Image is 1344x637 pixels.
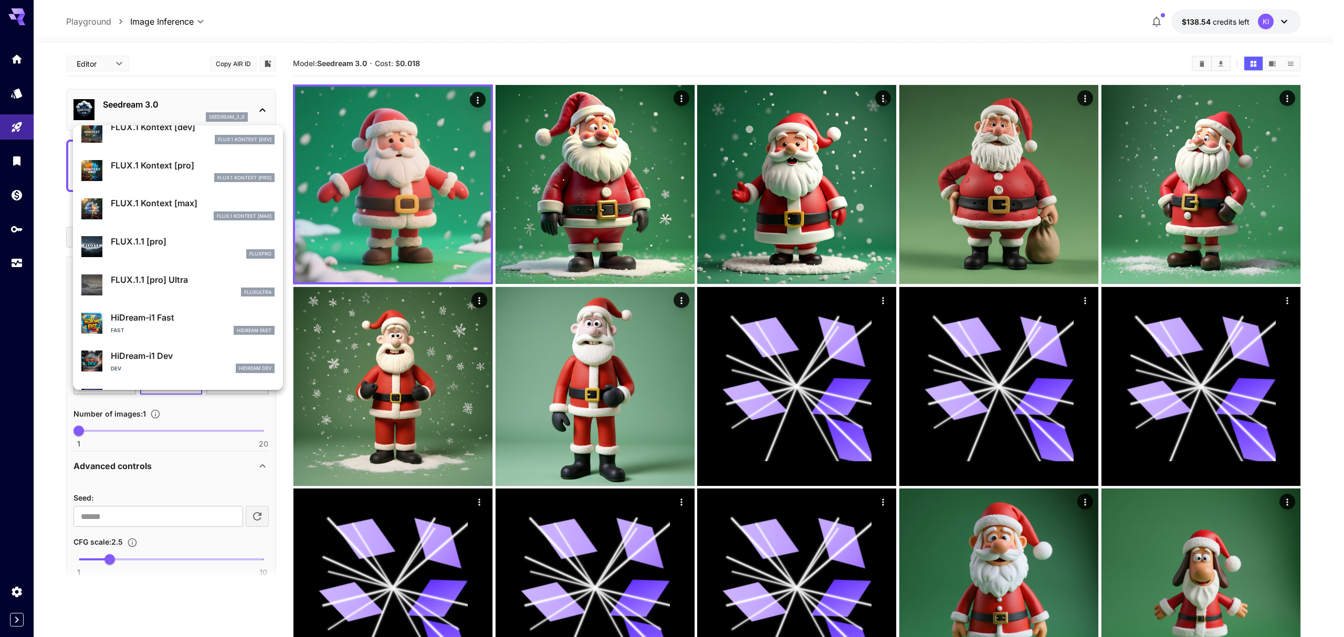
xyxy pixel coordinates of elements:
p: HiDream-i1 Fast [111,311,275,324]
p: HiDream-i1 Full [111,388,275,400]
p: FLUX.1 Kontext [dev] [111,121,275,133]
p: FLUX.1.1 [pro] Ultra [111,273,275,286]
div: FLUX.1.1 [pro] Ultrafluxultra [81,269,275,301]
div: FLUX.1.1 [pro]fluxpro [81,231,275,263]
div: FLUX.1 Kontext [max]FLUX.1 Kontext [max] [81,193,275,225]
p: HiDream Fast [237,327,271,334]
p: FLUX.1 Kontext [max] [217,213,271,220]
p: FLUX.1 Kontext [pro] [217,174,271,182]
div: HiDream-i1 FastFastHiDream Fast [81,307,275,339]
p: fluxultra [244,289,271,296]
p: HiDream Dev [239,365,271,372]
p: Fast [111,326,124,334]
div: FLUX.1 Kontext [pro]FLUX.1 Kontext [pro] [81,155,275,187]
p: HiDream-i1 Dev [111,349,275,362]
p: FLUX.1 Kontext [dev] [218,136,271,143]
p: fluxpro [249,250,271,258]
div: HiDream-i1 Full [81,384,275,416]
p: FLUX.1 Kontext [max] [111,197,275,209]
p: FLUX.1.1 [pro] [111,235,275,248]
p: Dev [111,365,121,373]
p: FLUX.1 Kontext [pro] [111,159,275,172]
div: FLUX.1 Kontext [dev]FLUX.1 Kontext [dev] [81,116,275,148]
div: HiDream-i1 DevDevHiDream Dev [81,345,275,377]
